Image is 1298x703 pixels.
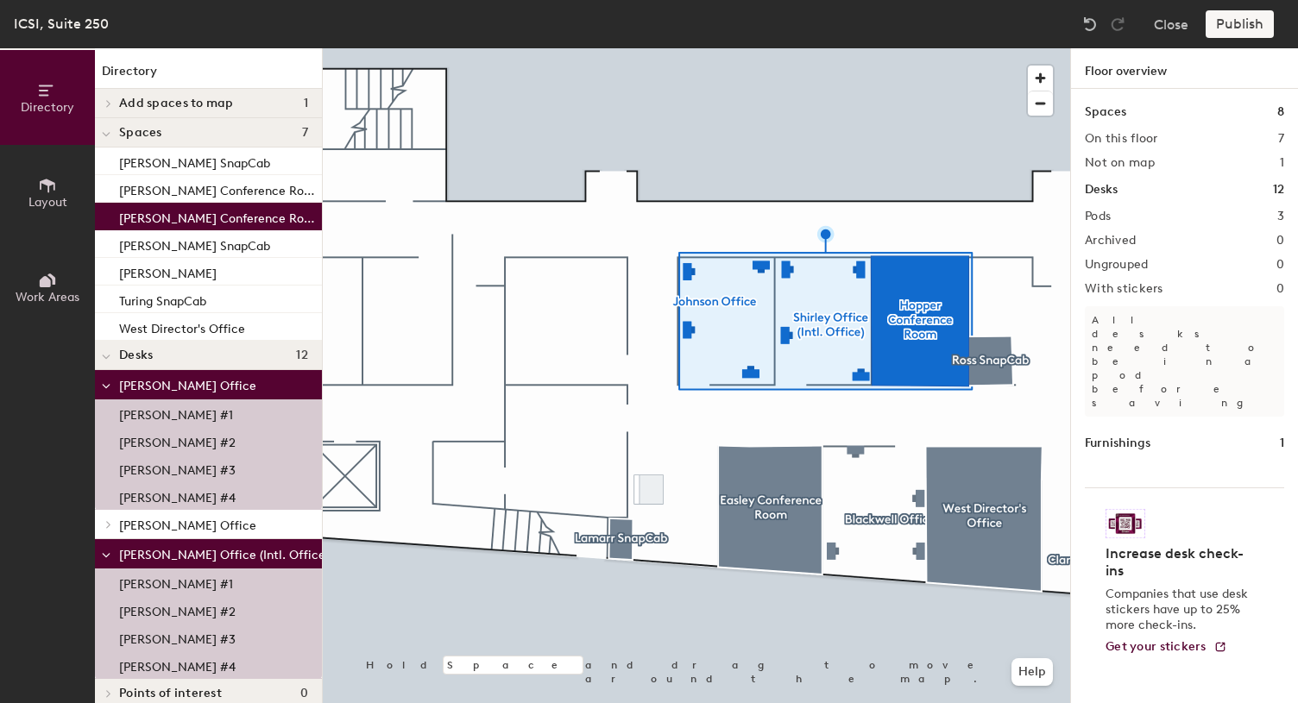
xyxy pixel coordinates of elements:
span: [PERSON_NAME] Office [119,518,256,533]
p: [PERSON_NAME] #1 [119,403,233,423]
span: [PERSON_NAME] Office (Intl. Office) [119,548,329,562]
h2: On this floor [1085,132,1158,146]
h1: Spaces [1085,103,1126,122]
p: [PERSON_NAME] #4 [119,486,236,505]
h1: Desks [1085,180,1118,199]
button: Help [1011,658,1053,686]
h1: Furnishings [1085,434,1150,453]
h2: Not on map [1085,156,1155,170]
span: Directory [21,100,74,115]
span: 12 [296,348,308,362]
span: 0 [300,687,308,700]
span: Points of interest [119,687,222,700]
h2: 1 [1280,156,1284,170]
p: [PERSON_NAME] SnapCab [119,234,270,254]
p: All desks need to be in a pod before saving [1085,306,1284,417]
button: Close [1154,10,1188,38]
span: 7 [302,126,308,140]
img: Sticker logo [1106,509,1145,538]
p: Turing SnapCab [119,289,206,309]
h2: 0 [1276,258,1284,272]
h2: With stickers [1085,282,1163,296]
span: Desks [119,348,153,362]
span: Work Areas [16,290,79,304]
div: ICSI, Suite 250 [14,13,109,35]
h2: 0 [1276,282,1284,296]
h1: 1 [1280,434,1284,453]
h2: Ungrouped [1085,258,1149,272]
h1: Directory [95,62,322,89]
p: [PERSON_NAME] [119,261,217,281]
p: [PERSON_NAME] #2 [119,430,236,450]
a: Get your stickers [1106,640,1227,655]
p: [PERSON_NAME] #3 [119,458,236,478]
h4: Increase desk check-ins [1106,545,1253,580]
span: Get your stickers [1106,639,1207,654]
p: [PERSON_NAME] Conference Room [119,179,318,198]
h1: Floor overview [1071,48,1298,89]
p: [PERSON_NAME] #4 [119,655,236,675]
p: [PERSON_NAME] #3 [119,627,236,647]
span: Add spaces to map [119,97,234,110]
h2: Pods [1085,210,1111,223]
h1: 8 [1277,103,1284,122]
h2: 7 [1278,132,1284,146]
span: [PERSON_NAME] Office [119,379,256,393]
span: 1 [304,97,308,110]
img: Undo [1081,16,1099,33]
h2: 3 [1277,210,1284,223]
p: [PERSON_NAME] #1 [119,572,233,592]
p: [PERSON_NAME] SnapCab [119,151,270,171]
p: [PERSON_NAME] #2 [119,599,236,619]
p: Companies that use desk stickers have up to 25% more check-ins. [1106,587,1253,633]
p: West Director's Office [119,317,245,336]
h2: Archived [1085,234,1136,248]
span: Spaces [119,126,162,140]
h2: 0 [1276,234,1284,248]
span: Layout [28,195,67,210]
p: [PERSON_NAME] Conference Room [119,206,318,226]
img: Redo [1109,16,1126,33]
h1: 12 [1273,180,1284,199]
